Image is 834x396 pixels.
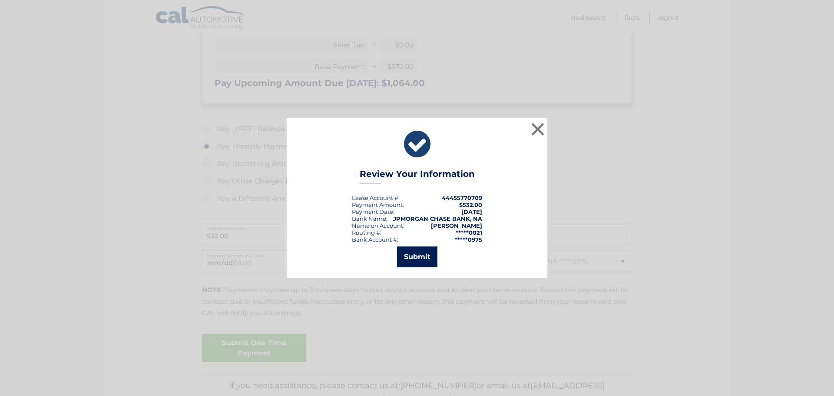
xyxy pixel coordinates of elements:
div: Name on Account: [352,222,404,229]
button: × [529,120,546,138]
div: Bank Name: [352,215,387,222]
div: Bank Account #: [352,236,398,243]
span: $532.00 [459,201,482,208]
div: Payment Amount: [352,201,404,208]
div: Lease Account #: [352,194,400,201]
div: Routing #: [352,229,381,236]
strong: [PERSON_NAME] [431,222,482,229]
strong: JPMORGAN CHASE BANK, NA [393,215,482,222]
span: [DATE] [461,208,482,215]
div: : [352,208,394,215]
button: Submit [397,246,437,267]
strong: 44455770709 [442,194,482,201]
h3: Review Your Information [360,169,475,184]
span: Payment Date [352,208,393,215]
